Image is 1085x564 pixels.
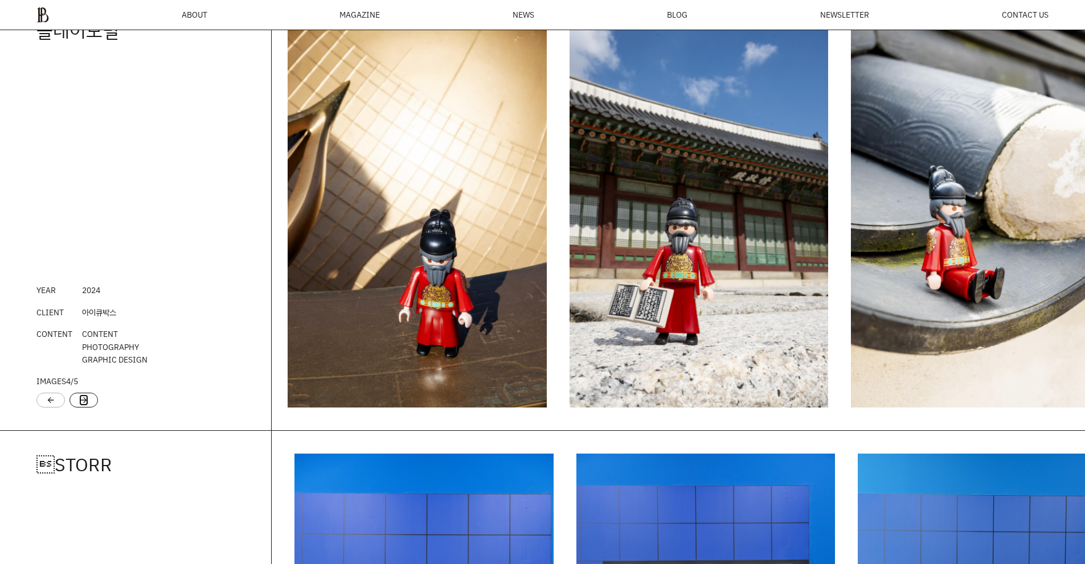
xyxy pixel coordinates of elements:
[513,11,534,19] a: NEWS
[36,285,56,295] a: YEAR
[570,19,828,407] a: 5 / 6
[82,284,100,297] div: 4
[79,394,88,406] a: arrow_forward
[1002,11,1049,19] a: CONTACT US
[82,306,116,319] div: 아이큐박스
[69,393,98,407] div: Next slide
[82,328,139,352] a: CONTENTPHOTOGRAPHY
[667,11,687,19] a: BLOG
[73,376,78,386] span: 5
[36,307,64,318] a: CLIENT
[82,328,148,366] div: GRAPHIC DESIGN
[820,11,869,19] a: NEWSLETTER
[36,376,78,386] a: IMAGES4/5
[182,11,207,19] a: ABOUT
[36,393,65,407] div: Previous slide
[570,19,828,407] img: b2374633e7b80.jpg
[66,376,71,386] span: 4
[339,11,380,19] div: MAGAZINE
[288,19,547,407] img: a606bcc4dba8a.jpg
[288,19,547,407] a: 4 / 6
[36,328,72,339] a: CONTENT
[66,376,78,386] span: /
[46,394,55,406] a: arrow_back
[36,7,49,23] img: ba379d5522eb3.png
[82,285,96,295] a: 202
[36,454,235,476] h4: STORR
